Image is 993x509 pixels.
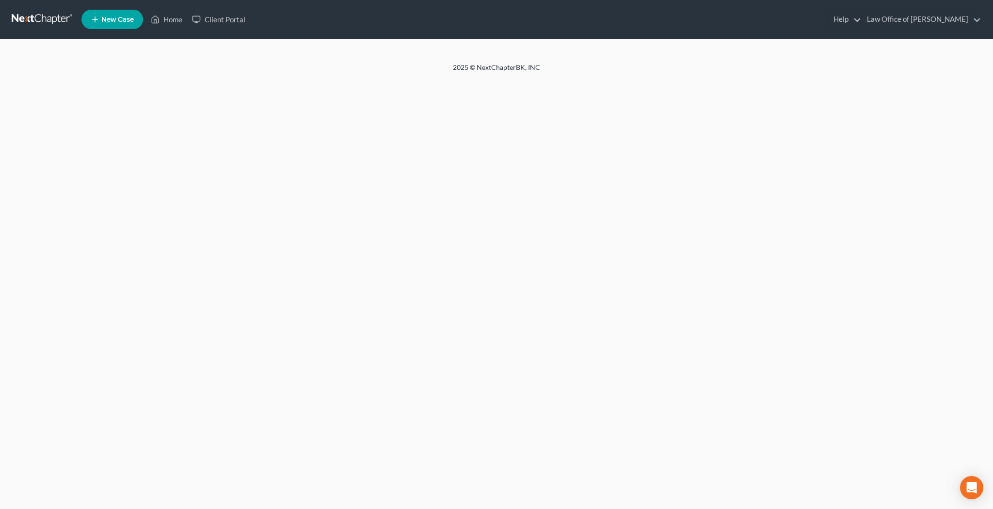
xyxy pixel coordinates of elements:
a: Law Office of [PERSON_NAME] [862,11,981,28]
a: Help [829,11,861,28]
a: Client Portal [187,11,250,28]
a: Home [146,11,187,28]
div: Open Intercom Messenger [960,476,983,499]
new-legal-case-button: New Case [81,10,143,29]
div: 2025 © NextChapterBK, INC [220,63,773,80]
